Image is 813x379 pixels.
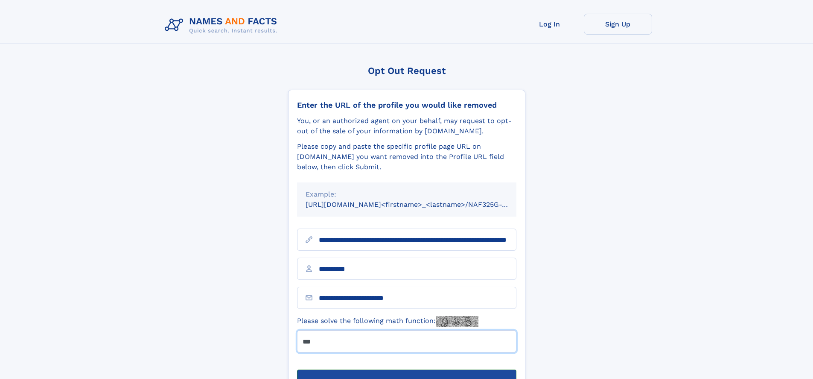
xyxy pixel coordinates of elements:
[516,14,584,35] a: Log In
[584,14,652,35] a: Sign Up
[297,100,516,110] div: Enter the URL of the profile you would like removed
[161,14,284,37] img: Logo Names and Facts
[297,316,478,327] label: Please solve the following math function:
[297,141,516,172] div: Please copy and paste the specific profile page URL on [DOMAIN_NAME] you want removed into the Pr...
[306,189,508,200] div: Example:
[297,116,516,136] div: You, or an authorized agent on your behalf, may request to opt-out of the sale of your informatio...
[306,200,533,209] small: [URL][DOMAIN_NAME]<firstname>_<lastname>/NAF325G-xxxxxxxx
[288,65,525,76] div: Opt Out Request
